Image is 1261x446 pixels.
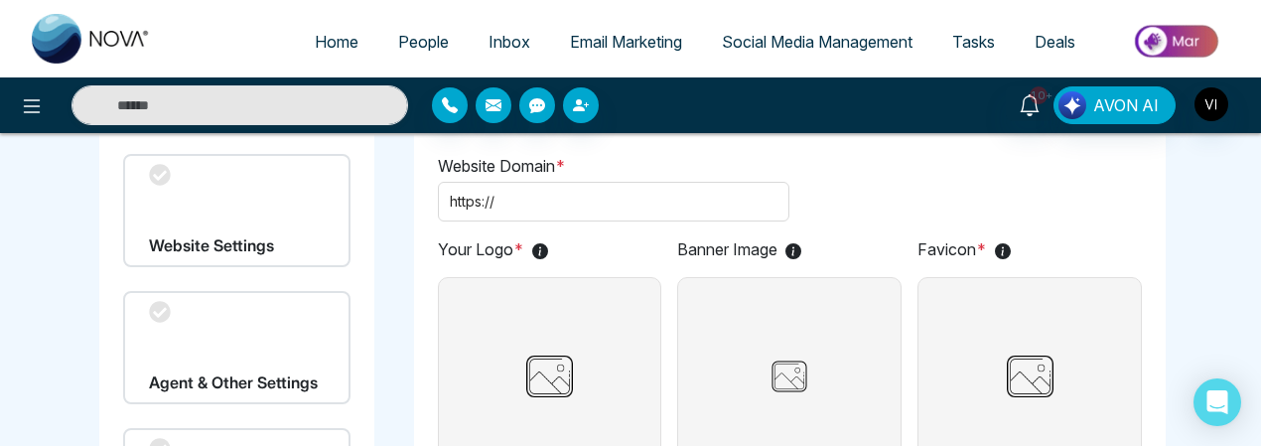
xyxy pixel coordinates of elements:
[550,23,702,61] a: Email Marketing
[1093,93,1159,117] span: AVON AI
[295,23,378,61] a: Home
[677,237,902,261] p: Banner Image
[570,32,682,52] span: Email Marketing
[1015,23,1095,61] a: Deals
[1193,378,1241,426] div: Open Intercom Messenger
[438,154,1143,178] p: Website Domain
[378,23,469,61] a: People
[702,23,932,61] a: Social Media Management
[722,32,912,52] span: Social Media Management
[1053,86,1176,124] button: AVON AI
[952,32,995,52] span: Tasks
[1105,19,1249,64] img: Market-place.gif
[489,32,530,52] span: Inbox
[315,32,358,52] span: Home
[1030,86,1048,104] span: 10+
[123,291,350,404] div: Agent & Other Settings
[1006,86,1053,121] a: 10+
[469,23,550,61] a: Inbox
[1194,87,1228,121] img: User Avatar
[932,23,1015,61] a: Tasks
[1058,91,1086,119] img: Lead Flow
[740,352,839,401] img: image holder
[917,237,1142,261] p: Favicon
[1035,32,1075,52] span: Deals
[438,237,662,261] p: Your Logo
[123,154,350,267] div: Website Settings
[450,191,494,213] span: https://
[32,14,151,64] img: Nova CRM Logo
[398,32,449,52] span: People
